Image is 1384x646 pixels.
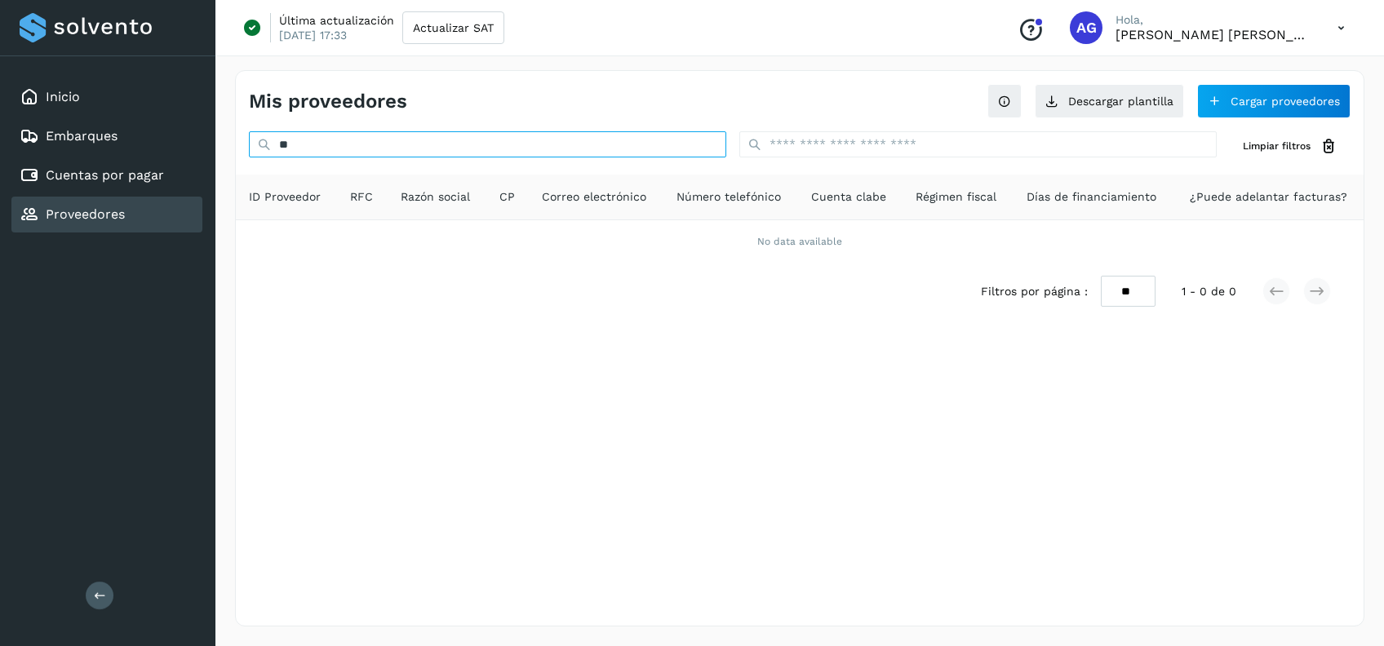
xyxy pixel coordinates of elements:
[1197,84,1351,118] button: Cargar proveedores
[11,157,202,193] div: Cuentas por pagar
[413,22,494,33] span: Actualizar SAT
[1116,27,1311,42] p: Abigail Gonzalez Leon
[1243,139,1311,153] span: Limpiar filtros
[1116,13,1311,27] p: Hola,
[1027,188,1156,206] span: Días de financiamiento
[350,188,373,206] span: RFC
[542,188,646,206] span: Correo electrónico
[676,188,781,206] span: Número telefónico
[1190,188,1347,206] span: ¿Puede adelantar facturas?
[11,118,202,154] div: Embarques
[916,188,996,206] span: Régimen fiscal
[402,11,504,44] button: Actualizar SAT
[1230,131,1351,161] button: Limpiar filtros
[401,188,470,206] span: Razón social
[11,197,202,232] div: Proveedores
[279,28,347,42] p: [DATE] 17:33
[499,188,515,206] span: CP
[249,90,407,113] h4: Mis proveedores
[236,220,1364,263] td: No data available
[46,167,164,183] a: Cuentas por pagar
[249,188,321,206] span: ID Proveedor
[1035,84,1184,118] button: Descargar plantilla
[11,79,202,115] div: Inicio
[981,283,1088,300] span: Filtros por página :
[46,206,125,222] a: Proveedores
[46,128,118,144] a: Embarques
[279,13,394,28] p: Última actualización
[811,188,886,206] span: Cuenta clabe
[46,89,80,104] a: Inicio
[1182,283,1236,300] span: 1 - 0 de 0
